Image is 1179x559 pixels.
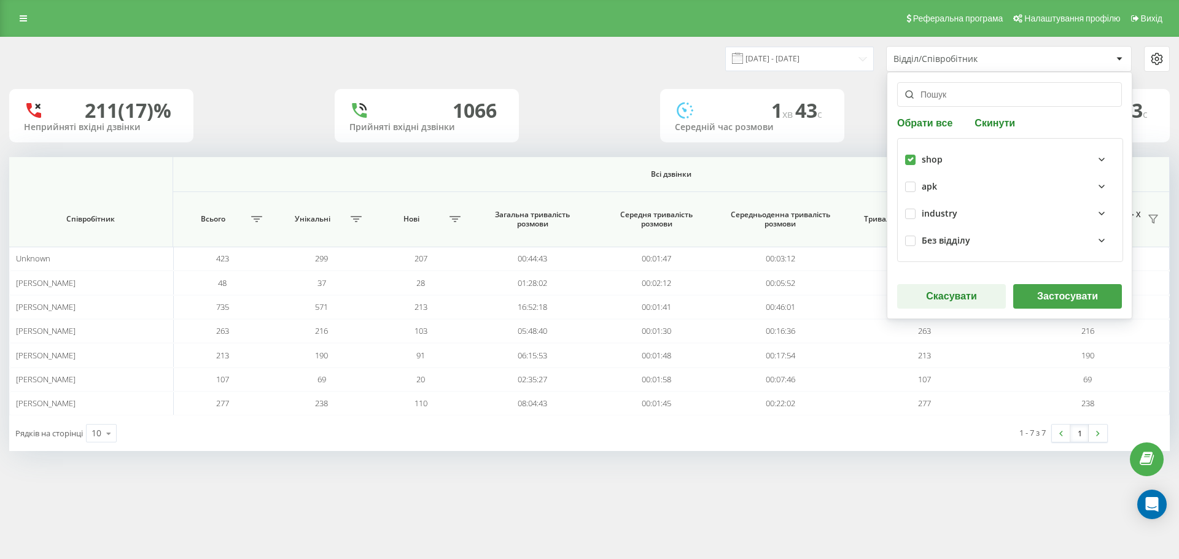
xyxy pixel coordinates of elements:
[416,277,425,288] span: 28
[718,368,842,391] td: 00:07:46
[91,427,101,439] div: 10
[453,99,497,122] div: 1066
[482,210,583,229] span: Загальна тривалість розмови
[918,350,931,361] span: 213
[470,271,594,295] td: 01:28:02
[414,398,427,409] span: 110
[470,247,594,271] td: 00:44:43
[817,107,822,121] span: c
[414,301,427,312] span: 213
[730,210,831,229] span: Середньоденна тривалість розмови
[16,350,76,361] span: [PERSON_NAME]
[893,54,1040,64] div: Відділ/Співробітник
[278,214,347,224] span: Унікальні
[594,295,718,319] td: 00:01:41
[15,428,83,439] span: Рядків на сторінці
[1141,13,1162,23] span: Вихід
[795,97,822,123] span: 43
[1013,284,1122,309] button: Застосувати
[470,391,594,415] td: 08:04:43
[216,253,229,264] span: 423
[317,277,326,288] span: 37
[216,374,229,385] span: 107
[594,271,718,295] td: 00:02:12
[718,343,842,367] td: 00:17:54
[470,343,594,367] td: 06:15:53
[594,319,718,343] td: 00:01:30
[918,374,931,385] span: 107
[1083,374,1092,385] span: 69
[718,319,842,343] td: 00:16:36
[216,325,229,336] span: 263
[378,214,446,224] span: Нові
[594,343,718,367] td: 00:01:48
[218,277,227,288] span: 48
[594,247,718,271] td: 00:01:47
[1137,490,1167,519] div: Open Intercom Messenger
[897,82,1122,107] input: Пошук
[922,209,957,219] div: industry
[718,271,842,295] td: 00:05:52
[315,350,328,361] span: 190
[414,325,427,336] span: 103
[594,391,718,415] td: 00:01:45
[922,182,937,192] div: apk
[216,301,229,312] span: 735
[24,122,179,133] div: Неприйняті вхідні дзвінки
[1081,398,1094,409] span: 238
[216,350,229,361] span: 213
[179,214,248,224] span: Всього
[317,374,326,385] span: 69
[675,122,830,133] div: Середній час розмови
[315,325,328,336] span: 216
[1081,350,1094,361] span: 190
[216,398,229,409] span: 277
[414,253,427,264] span: 207
[1121,97,1148,123] span: 13
[470,319,594,343] td: 05:48:40
[606,210,707,229] span: Середня тривалість розмови
[913,13,1003,23] span: Реферальна програма
[16,374,76,385] span: [PERSON_NAME]
[315,253,328,264] span: 299
[1070,425,1089,442] a: 1
[718,247,842,271] td: 00:03:12
[849,214,981,224] span: Тривалість розмови > Х сек.
[1019,426,1046,439] div: 1 - 7 з 7
[1024,13,1120,23] span: Налаштування профілю
[349,122,504,133] div: Прийняті вхідні дзвінки
[897,117,956,128] button: Обрати все
[16,398,76,409] span: [PERSON_NAME]
[918,325,931,336] span: 263
[315,398,328,409] span: 238
[470,295,594,319] td: 16:52:18
[922,236,970,246] div: Без відділу
[416,374,425,385] span: 20
[16,325,76,336] span: [PERSON_NAME]
[718,391,842,415] td: 00:22:02
[416,350,425,361] span: 91
[594,368,718,391] td: 00:01:58
[971,117,1019,128] button: Скинути
[922,155,943,165] div: shop
[470,368,594,391] td: 02:35:27
[23,214,158,224] span: Співробітник
[16,277,76,288] span: [PERSON_NAME]
[718,295,842,319] td: 00:46:01
[1081,325,1094,336] span: 216
[315,301,328,312] span: 571
[918,398,931,409] span: 277
[782,107,795,121] span: хв
[85,99,171,122] div: 211 (17)%
[16,301,76,312] span: [PERSON_NAME]
[1143,107,1148,121] span: c
[228,169,1114,179] span: Всі дзвінки
[897,284,1006,309] button: Скасувати
[16,253,50,264] span: Unknown
[771,97,795,123] span: 1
